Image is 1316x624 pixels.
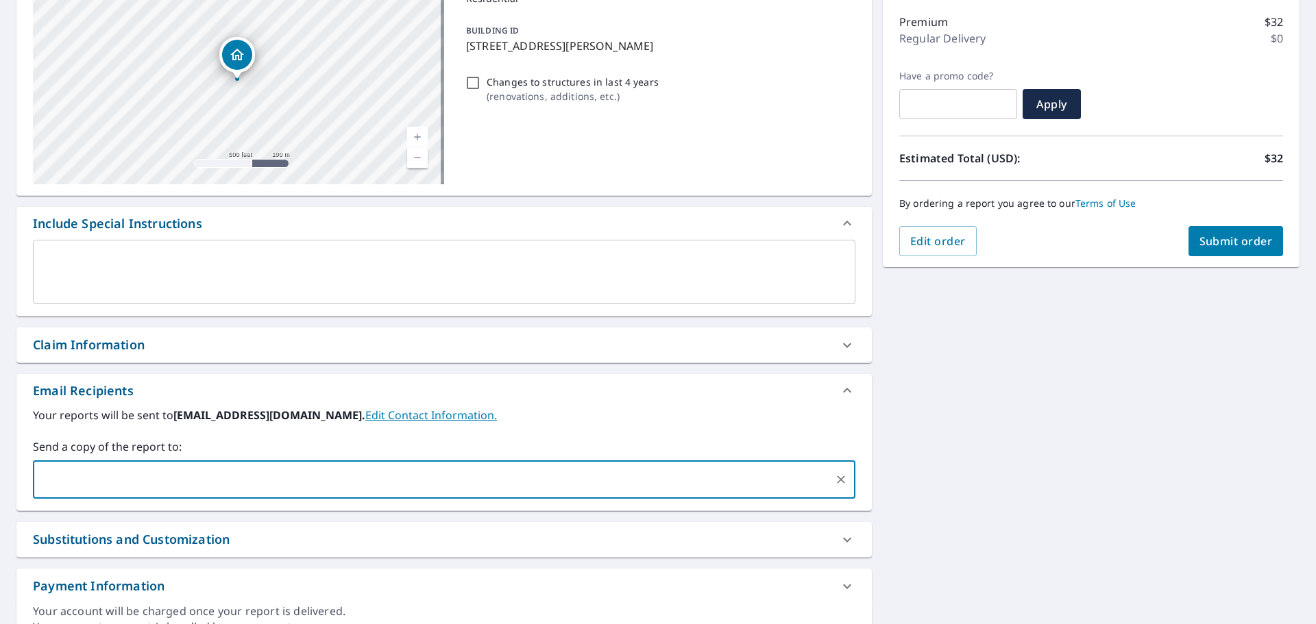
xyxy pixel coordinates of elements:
label: Your reports will be sent to [33,407,855,423]
div: Claim Information [16,327,872,362]
div: Dropped pin, building 1, Residential property, 14000 W Hickory Ct Seymour, IN 47274 [219,37,255,79]
p: [STREET_ADDRESS][PERSON_NAME] [466,38,850,54]
span: Edit order [910,234,966,249]
a: EditContactInfo [365,408,497,423]
button: Apply [1023,89,1081,119]
div: Claim Information [33,336,145,354]
div: Email Recipients [16,374,872,407]
p: Changes to structures in last 4 years [487,75,659,89]
div: Your account will be charged once your report is delivered. [33,603,855,619]
a: Current Level 16, Zoom Out [407,147,428,168]
div: Include Special Instructions [33,214,202,233]
button: Submit order [1189,226,1284,256]
span: Submit order [1199,234,1273,249]
div: Substitutions and Customization [16,522,872,557]
div: Substitutions and Customization [33,530,230,549]
label: Send a copy of the report to: [33,438,855,455]
div: Include Special Instructions [16,207,872,240]
p: $32 [1265,14,1283,30]
p: $0 [1271,30,1283,47]
div: Email Recipients [33,382,134,400]
button: Clear [831,470,851,489]
p: Regular Delivery [899,30,986,47]
label: Have a promo code? [899,70,1017,82]
button: Edit order [899,226,977,256]
p: ( renovations, additions, etc. ) [487,89,659,103]
p: Estimated Total (USD): [899,150,1091,166]
div: Payment Information [33,577,164,595]
a: Terms of Use [1075,197,1136,210]
p: Premium [899,14,948,30]
p: $32 [1265,150,1283,166]
p: By ordering a report you agree to our [899,197,1283,210]
div: Payment Information [16,569,872,603]
a: Current Level 16, Zoom In [407,127,428,147]
b: [EMAIL_ADDRESS][DOMAIN_NAME]. [173,408,365,423]
span: Apply [1034,97,1070,112]
p: BUILDING ID [466,25,519,36]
